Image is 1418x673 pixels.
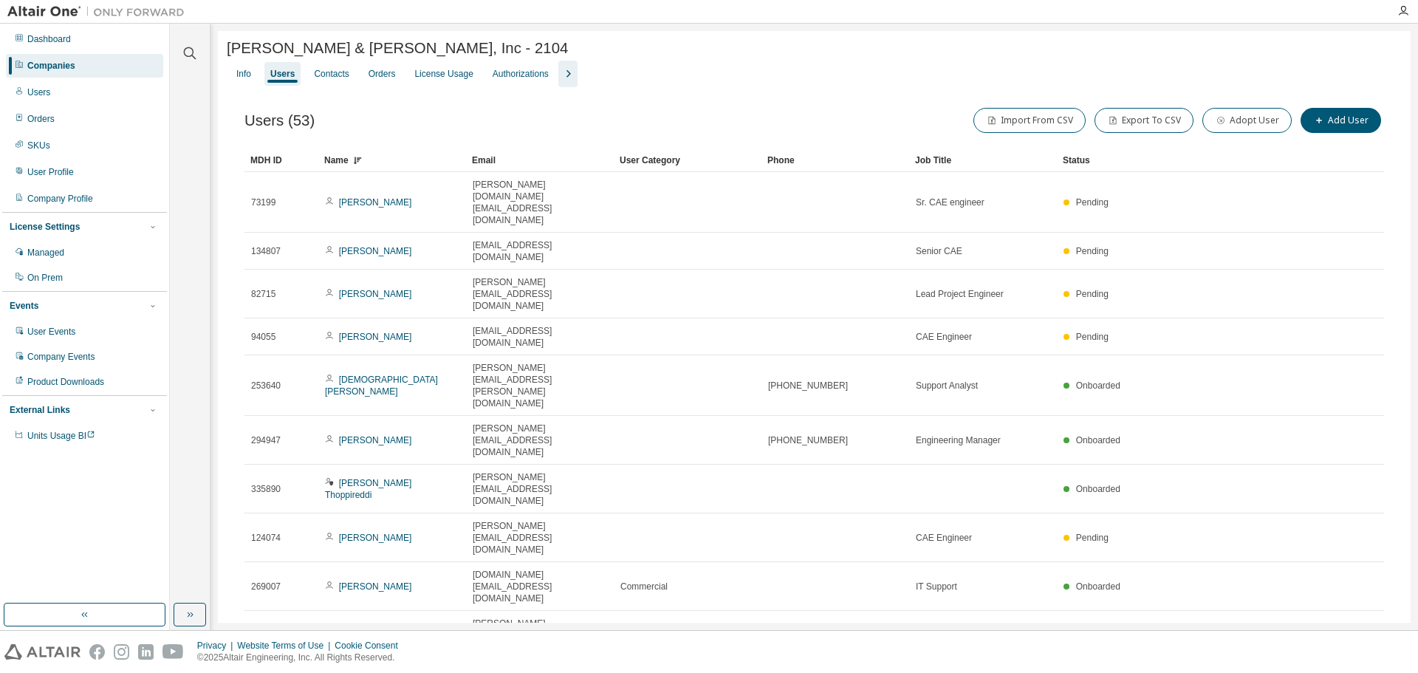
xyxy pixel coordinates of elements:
a: [PERSON_NAME] [339,533,412,543]
a: [PERSON_NAME] [339,197,412,208]
div: Orders [27,113,55,125]
span: [PERSON_NAME][DOMAIN_NAME][EMAIL_ADDRESS][DOMAIN_NAME] [473,179,607,226]
div: Orders [369,68,396,80]
div: Company Profile [27,193,93,205]
span: 73199 [251,197,275,208]
span: Commercial [620,581,668,592]
button: Adopt User [1202,108,1292,133]
div: Company Events [27,351,95,363]
span: Onboarded [1076,484,1120,494]
span: [DOMAIN_NAME][EMAIL_ADDRESS][DOMAIN_NAME] [473,569,607,604]
div: User Category [620,148,756,172]
div: Contacts [314,68,349,80]
span: 82715 [251,288,275,300]
span: 335890 [251,483,281,495]
span: [EMAIL_ADDRESS][DOMAIN_NAME] [473,325,607,349]
div: User Events [27,326,75,338]
span: [PERSON_NAME] & [PERSON_NAME], Inc - 2104 [227,40,568,57]
div: Companies [27,60,75,72]
div: Email [472,148,608,172]
div: SKUs [27,140,50,151]
span: Senior CAE [916,245,962,257]
span: [PERSON_NAME][EMAIL_ADDRESS][DOMAIN_NAME] [473,471,607,507]
div: Authorizations [493,68,549,80]
span: [EMAIL_ADDRESS][DOMAIN_NAME] [473,239,607,263]
span: Support Analyst [916,380,978,392]
span: [PERSON_NAME][EMAIL_ADDRESS][DOMAIN_NAME] [473,276,607,312]
div: Job Title [915,148,1051,172]
div: External Links [10,404,70,416]
div: Events [10,300,38,312]
span: 94055 [251,331,275,343]
div: License Settings [10,221,80,233]
div: Privacy [197,640,237,652]
span: Units Usage BI [27,431,95,441]
img: instagram.svg [114,644,129,660]
span: Pending [1076,197,1109,208]
div: Name [324,148,460,172]
img: linkedin.svg [138,644,154,660]
div: Users [270,68,295,80]
span: [PERSON_NAME][EMAIL_ADDRESS][DOMAIN_NAME] [473,520,607,556]
a: [PERSON_NAME] [339,246,412,256]
span: Users (53) [244,112,315,129]
button: Add User [1301,108,1381,133]
span: Lead Project Engineer [916,288,1004,300]
div: Managed [27,247,64,259]
span: 269007 [251,581,281,592]
span: [PERSON_NAME][EMAIL_ADDRESS][DOMAIN_NAME] [473,423,607,458]
div: Users [27,86,50,98]
span: Onboarded [1076,581,1120,592]
span: Pending [1076,533,1109,543]
a: [PERSON_NAME] [339,289,412,299]
a: [PERSON_NAME] Thoppireddi [325,478,411,500]
div: Website Terms of Use [237,640,335,652]
p: © 2025 Altair Engineering, Inc. All Rights Reserved. [197,652,407,664]
span: Pending [1076,332,1109,342]
div: Phone [767,148,903,172]
div: MDH ID [250,148,312,172]
span: [PERSON_NAME][EMAIL_ADDRESS][PERSON_NAME][DOMAIN_NAME] [473,618,607,665]
img: facebook.svg [89,644,105,660]
span: [PHONE_NUMBER] [768,434,848,446]
div: Status [1063,148,1288,172]
div: Product Downloads [27,376,104,388]
a: [PERSON_NAME] [339,332,412,342]
div: Dashboard [27,33,71,45]
button: Export To CSV [1095,108,1193,133]
span: Pending [1076,246,1109,256]
span: 253640 [251,380,281,392]
img: youtube.svg [162,644,184,660]
div: Info [236,68,251,80]
span: [PERSON_NAME][EMAIL_ADDRESS][PERSON_NAME][DOMAIN_NAME] [473,362,607,409]
span: CAE Engineer [916,331,972,343]
span: CAE Engineer [916,532,972,544]
a: [DEMOGRAPHIC_DATA][PERSON_NAME] [325,375,438,397]
a: [PERSON_NAME] [339,435,412,445]
img: Altair One [7,4,192,19]
span: Onboarded [1076,435,1120,445]
span: 124074 [251,532,281,544]
div: License Usage [414,68,473,80]
span: 134807 [251,245,281,257]
img: altair_logo.svg [4,644,81,660]
span: Engineering Manager [916,434,1001,446]
span: Onboarded [1076,380,1120,391]
div: On Prem [27,272,63,284]
span: 294947 [251,434,281,446]
a: [PERSON_NAME] [339,581,412,592]
button: Import From CSV [973,108,1086,133]
div: User Profile [27,166,74,178]
span: [PHONE_NUMBER] [768,380,848,392]
div: Cookie Consent [335,640,406,652]
span: Sr. CAE engineer [916,197,984,208]
span: Pending [1076,289,1109,299]
span: IT Support [916,581,957,592]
